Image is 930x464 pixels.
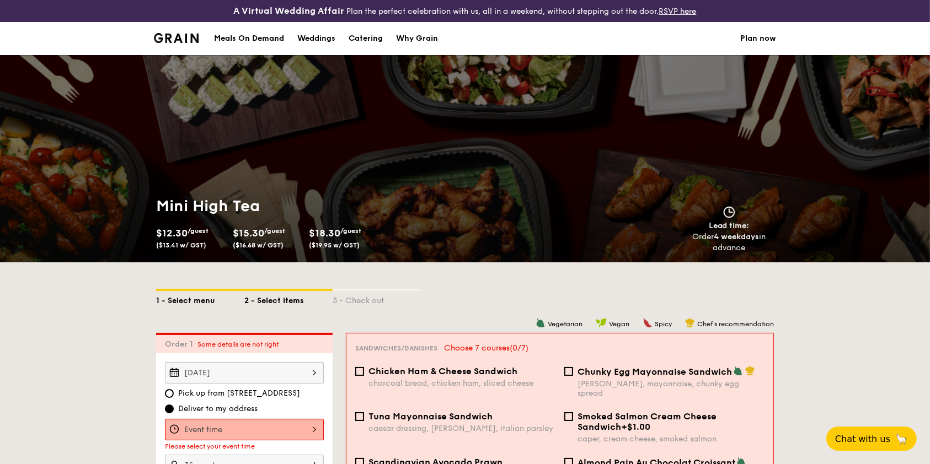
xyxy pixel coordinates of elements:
strong: 4 weekdays [714,232,759,241]
span: Vegan [609,320,629,328]
input: Event time [165,419,324,440]
img: icon-chef-hat.a58ddaea.svg [745,366,755,376]
span: +$1.00 [621,422,650,432]
input: Event date [165,362,324,384]
div: Catering [349,22,383,55]
span: 🦙 [895,433,908,445]
input: Pick up from [STREET_ADDRESS] [165,389,174,398]
span: ($13.41 w/ GST) [156,241,206,249]
span: Spicy [655,320,672,328]
img: icon-vegetarian.fe4039eb.svg [536,318,546,328]
span: $12.30 [156,227,188,239]
div: 3 - Check out [333,291,421,306]
input: Tuna Mayonnaise Sandwichcaesar dressing, [PERSON_NAME], italian parsley [355,412,364,421]
img: icon-spicy.37a8142b.svg [643,318,653,328]
button: Chat with us🦙 [826,427,917,451]
span: /guest [340,227,361,235]
a: RSVP here [659,7,697,16]
span: (0/7) [510,343,528,353]
input: Chicken Ham & Cheese Sandwichcharcoal bread, chicken ham, sliced cheese [355,367,364,376]
div: Plan the perfect celebration with us, all in a weekend, without stepping out the door. [155,4,775,18]
img: icon-chef-hat.a58ddaea.svg [685,318,695,328]
div: charcoal bread, chicken ham, sliced cheese [368,379,555,388]
h4: A Virtual Wedding Affair [234,4,345,18]
input: Chunky Egg Mayonnaise Sandwich[PERSON_NAME], mayonnaise, chunky egg spread [564,367,573,376]
span: Order 1 [165,339,197,349]
img: icon-vegetarian.fe4039eb.svg [733,366,743,376]
div: [PERSON_NAME], mayonnaise, chunky egg spread [578,379,765,398]
span: Tuna Mayonnaise Sandwich [368,411,493,422]
input: Smoked Salmon Cream Cheese Sandwich+$1.00caper, cream cheese, smoked salmon [564,412,573,421]
div: Why Grain [396,22,438,55]
a: Logotype [154,33,199,43]
span: ($16.68 w/ GST) [233,241,284,249]
h1: Mini High Tea [156,196,461,216]
a: Plan now [740,22,776,55]
div: Weddings [297,22,335,55]
span: Pick up from [STREET_ADDRESS] [178,388,300,399]
span: Chicken Ham & Cheese Sandwich [368,366,517,376]
img: Grain [154,33,199,43]
span: Deliver to my address [178,403,258,414]
div: Meals On Demand [214,22,284,55]
span: /guest [264,227,285,235]
span: Chunky Egg Mayonnaise Sandwich [578,366,732,377]
img: icon-clock.2db775ea.svg [721,206,737,218]
span: Chef's recommendation [697,320,774,328]
span: Smoked Salmon Cream Cheese Sandwich [578,411,717,432]
div: 1 - Select menu [156,291,244,306]
img: icon-vegan.f8ff3823.svg [596,318,607,328]
a: Catering [342,22,389,55]
div: caper, cream cheese, smoked salmon [578,434,765,444]
span: $15.30 [233,227,264,239]
a: Weddings [291,22,342,55]
div: caesar dressing, [PERSON_NAME], italian parsley [368,424,555,433]
span: Choose 7 courses [444,343,528,353]
span: Some details are not right [197,341,279,348]
span: Lead time: [709,221,750,230]
span: /guest [188,227,209,235]
a: Meals On Demand [207,22,291,55]
div: Order in advance [680,231,778,253]
span: Sandwiches/Danishes [355,344,437,352]
span: $18.30 [309,227,340,239]
a: Why Grain [389,22,445,55]
span: Vegetarian [548,320,582,328]
span: Chat with us [835,434,890,444]
span: Please select your event time [165,443,255,450]
input: Deliver to my address [165,404,174,413]
div: 2 - Select items [244,291,333,306]
span: ($19.95 w/ GST) [309,241,360,249]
